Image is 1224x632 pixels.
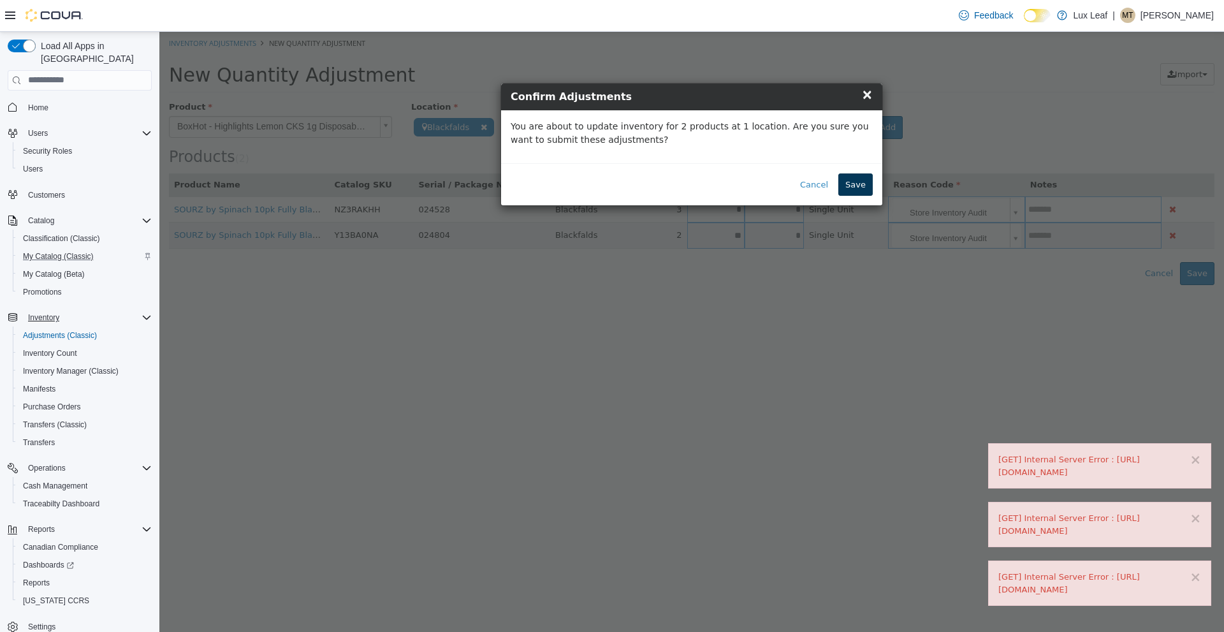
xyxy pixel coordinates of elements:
[13,230,157,247] button: Classification (Classic)
[28,622,55,632] span: Settings
[679,142,713,165] button: Save
[23,269,85,279] span: My Catalog (Beta)
[23,187,70,203] a: Customers
[634,142,676,165] button: Cancel
[28,312,59,323] span: Inventory
[18,267,152,282] span: My Catalog (Beta)
[1120,8,1135,23] div: Marissa Trottier
[13,574,157,592] button: Reports
[18,478,92,494] a: Cash Management
[23,126,152,141] span: Users
[18,540,152,555] span: Canadian Compliance
[23,187,152,203] span: Customers
[1074,8,1108,23] p: Lux Leaf
[23,402,81,412] span: Purchase Orders
[3,520,157,538] button: Reports
[18,593,152,608] span: Washington CCRS
[18,575,152,591] span: Reports
[18,496,105,511] a: Traceabilty Dashboard
[13,283,157,301] button: Promotions
[18,496,152,511] span: Traceabilty Dashboard
[1030,422,1042,435] button: ×
[18,364,124,379] a: Inventory Manager (Classic)
[18,557,79,573] a: Dashboards
[13,592,157,610] button: [US_STATE] CCRS
[23,164,43,174] span: Users
[18,249,152,264] span: My Catalog (Classic)
[18,249,99,264] a: My Catalog (Classic)
[23,100,54,115] a: Home
[13,380,157,398] button: Manifests
[18,399,152,415] span: Purchase Orders
[18,231,105,246] a: Classification (Classic)
[351,57,713,73] h4: Confirm Adjustments
[23,522,152,537] span: Reports
[3,309,157,327] button: Inventory
[23,560,74,570] span: Dashboards
[18,435,152,450] span: Transfers
[13,327,157,344] button: Adjustments (Classic)
[23,542,98,552] span: Canadian Compliance
[23,287,62,297] span: Promotions
[702,55,713,70] span: ×
[13,477,157,495] button: Cash Management
[18,284,152,300] span: Promotions
[18,231,152,246] span: Classification (Classic)
[954,3,1018,28] a: Feedback
[13,160,157,178] button: Users
[18,593,94,608] a: [US_STATE] CCRS
[23,460,152,476] span: Operations
[23,366,119,376] span: Inventory Manager (Classic)
[23,596,89,606] span: [US_STATE] CCRS
[13,495,157,513] button: Traceabilty Dashboard
[23,330,97,341] span: Adjustments (Classic)
[18,143,77,159] a: Security Roles
[13,362,157,380] button: Inventory Manager (Classic)
[18,328,102,343] a: Adjustments (Classic)
[18,435,60,450] a: Transfers
[18,284,67,300] a: Promotions
[18,417,152,432] span: Transfers (Classic)
[23,310,64,325] button: Inventory
[839,422,1042,446] div: [GET] Internal Server Error : [URL][DOMAIN_NAME]
[18,399,86,415] a: Purchase Orders
[351,88,713,115] p: You are about to update inventory for 2 products at 1 location. Are you sure you want to submit t...
[839,480,1042,505] div: [GET] Internal Server Error : [URL][DOMAIN_NAME]
[18,346,152,361] span: Inventory Count
[28,190,65,200] span: Customers
[3,98,157,117] button: Home
[13,556,157,574] a: Dashboards
[23,437,55,448] span: Transfers
[36,40,152,65] span: Load All Apps in [GEOGRAPHIC_DATA]
[23,251,94,261] span: My Catalog (Classic)
[23,99,152,115] span: Home
[28,216,54,226] span: Catalog
[13,416,157,434] button: Transfers (Classic)
[1030,480,1042,494] button: ×
[974,9,1013,22] span: Feedback
[18,267,90,282] a: My Catalog (Beta)
[18,478,152,494] span: Cash Management
[18,417,92,432] a: Transfers (Classic)
[23,213,152,228] span: Catalog
[3,212,157,230] button: Catalog
[23,420,87,430] span: Transfers (Classic)
[23,499,99,509] span: Traceabilty Dashboard
[23,348,77,358] span: Inventory Count
[13,142,157,160] button: Security Roles
[1112,8,1115,23] p: |
[3,459,157,477] button: Operations
[18,161,48,177] a: Users
[18,161,152,177] span: Users
[23,481,87,491] span: Cash Management
[18,540,103,555] a: Canadian Compliance
[1024,22,1024,23] span: Dark Mode
[23,146,72,156] span: Security Roles
[18,557,152,573] span: Dashboards
[3,124,157,142] button: Users
[18,381,61,397] a: Manifests
[3,186,157,204] button: Customers
[23,233,100,244] span: Classification (Classic)
[23,578,50,588] span: Reports
[13,538,157,556] button: Canadian Compliance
